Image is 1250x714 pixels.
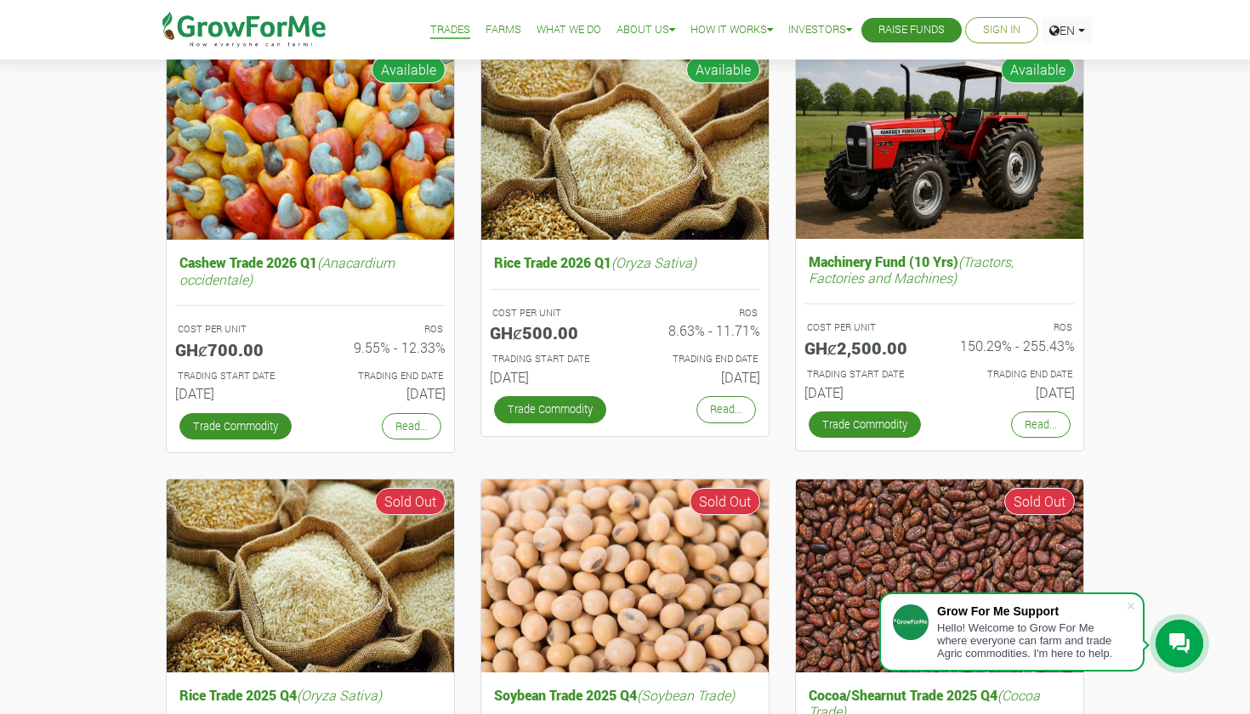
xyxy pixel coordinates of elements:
a: Raise Funds [878,21,945,39]
h6: [DATE] [175,385,298,401]
i: (Oryza Sativa) [297,686,382,704]
p: Estimated Trading End Date [326,369,443,383]
a: About Us [616,21,675,39]
h5: Rice Trade 2026 Q1 [490,250,760,275]
p: Estimated Trading End Date [640,352,758,366]
h5: GHȼ2,500.00 [804,337,927,358]
div: Grow For Me Support [937,604,1126,618]
img: growforme image [796,48,1083,239]
a: Trade Commodity [809,411,921,438]
a: Read... [382,413,441,439]
a: Trade Commodity [179,413,292,439]
h6: 150.29% - 255.43% [952,337,1075,354]
p: COST PER UNIT [492,306,610,320]
span: Sold Out [690,488,760,515]
p: ROS [640,306,758,320]
img: growforme image [481,48,769,241]
a: How it Works [690,21,773,39]
h6: [DATE] [638,369,760,385]
h6: [DATE] [323,385,446,401]
a: Read... [696,396,756,422]
div: Hello! Welcome to Grow For Me where everyone can farm and trade Agric commodities. I'm here to help. [937,621,1126,660]
h6: [DATE] [952,384,1075,400]
p: Estimated Trading Start Date [178,369,295,383]
h6: [DATE] [804,384,927,400]
img: growforme image [167,479,454,672]
a: Trade Commodity [494,396,606,422]
span: Sold Out [1004,488,1075,515]
a: Farms [486,21,521,39]
h5: GHȼ700.00 [175,339,298,360]
p: Estimated Trading Start Date [807,367,924,382]
h6: 8.63% - 11.71% [638,322,760,338]
h5: Machinery Fund (10 Yrs) [804,249,1075,290]
a: EN [1042,17,1093,43]
a: Cashew Trade 2026 Q1(Anacardium occidentale) COST PER UNIT GHȼ700.00 ROS 9.55% - 12.33% TRADING S... [175,250,446,408]
h6: [DATE] [490,369,612,385]
h5: Soybean Trade 2025 Q4 [490,683,760,707]
span: Sold Out [375,488,446,515]
a: Trades [430,21,470,39]
h5: Rice Trade 2025 Q4 [175,683,446,707]
img: growforme image [796,479,1083,672]
img: growforme image [167,48,454,241]
span: Available [1001,56,1075,83]
p: ROS [955,320,1072,335]
p: Estimated Trading Start Date [492,352,610,366]
img: growforme image [481,479,769,672]
h5: Cashew Trade 2026 Q1 [175,250,446,291]
a: What We Do [537,21,601,39]
a: Rice Trade 2026 Q1(Oryza Sativa) COST PER UNIT GHȼ500.00 ROS 8.63% - 11.71% TRADING START DATE [D... [490,250,760,392]
span: Available [686,56,760,83]
p: COST PER UNIT [178,322,295,337]
p: COST PER UNIT [807,320,924,335]
p: ROS [326,322,443,337]
p: Estimated Trading End Date [955,367,1072,382]
h6: 9.55% - 12.33% [323,339,446,355]
a: Machinery Fund (10 Yrs)(Tractors, Factories and Machines) COST PER UNIT GHȼ2,500.00 ROS 150.29% -... [804,249,1075,407]
a: Sign In [983,21,1020,39]
i: (Tractors, Factories and Machines) [809,252,1014,286]
a: Read... [1011,411,1071,438]
span: Available [372,56,446,83]
a: Investors [788,21,852,39]
i: (Anacardium occidentale) [179,253,395,287]
i: (Soybean Trade) [637,686,735,704]
h5: GHȼ500.00 [490,322,612,343]
i: (Oryza Sativa) [611,253,696,271]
